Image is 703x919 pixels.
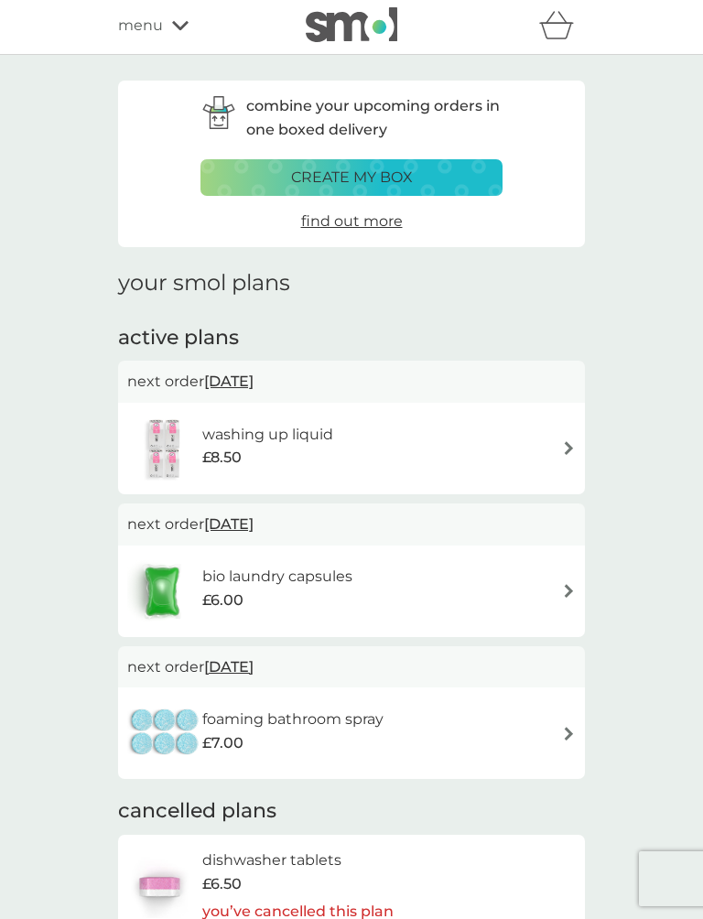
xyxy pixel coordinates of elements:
span: [DATE] [204,506,254,542]
img: arrow right [562,441,576,455]
span: [DATE] [204,649,254,685]
p: next order [127,513,576,536]
img: bio laundry capsules [127,559,197,623]
img: dishwasher tablets [127,854,191,918]
button: create my box [200,159,503,196]
span: £7.00 [202,731,243,755]
span: £8.50 [202,446,242,470]
div: basket [539,7,585,44]
h1: your smol plans [118,270,585,297]
h2: active plans [118,324,585,352]
img: foaming bathroom spray [127,701,202,765]
img: smol [306,7,397,42]
p: combine your upcoming orders in one boxed delivery [246,94,503,141]
img: arrow right [562,727,576,741]
h6: foaming bathroom spray [202,708,384,731]
h6: bio laundry capsules [202,565,352,589]
span: £6.50 [202,872,242,896]
h6: washing up liquid [202,423,333,447]
img: washing up liquid [127,416,202,481]
a: find out more [301,210,403,233]
span: menu [118,14,163,38]
p: create my box [291,166,413,189]
span: find out more [301,212,403,230]
span: [DATE] [204,363,254,399]
h2: cancelled plans [118,797,585,826]
img: arrow right [562,584,576,598]
p: next order [127,370,576,394]
span: £6.00 [202,589,243,612]
h6: dishwasher tablets [202,849,394,872]
p: next order [127,655,576,679]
